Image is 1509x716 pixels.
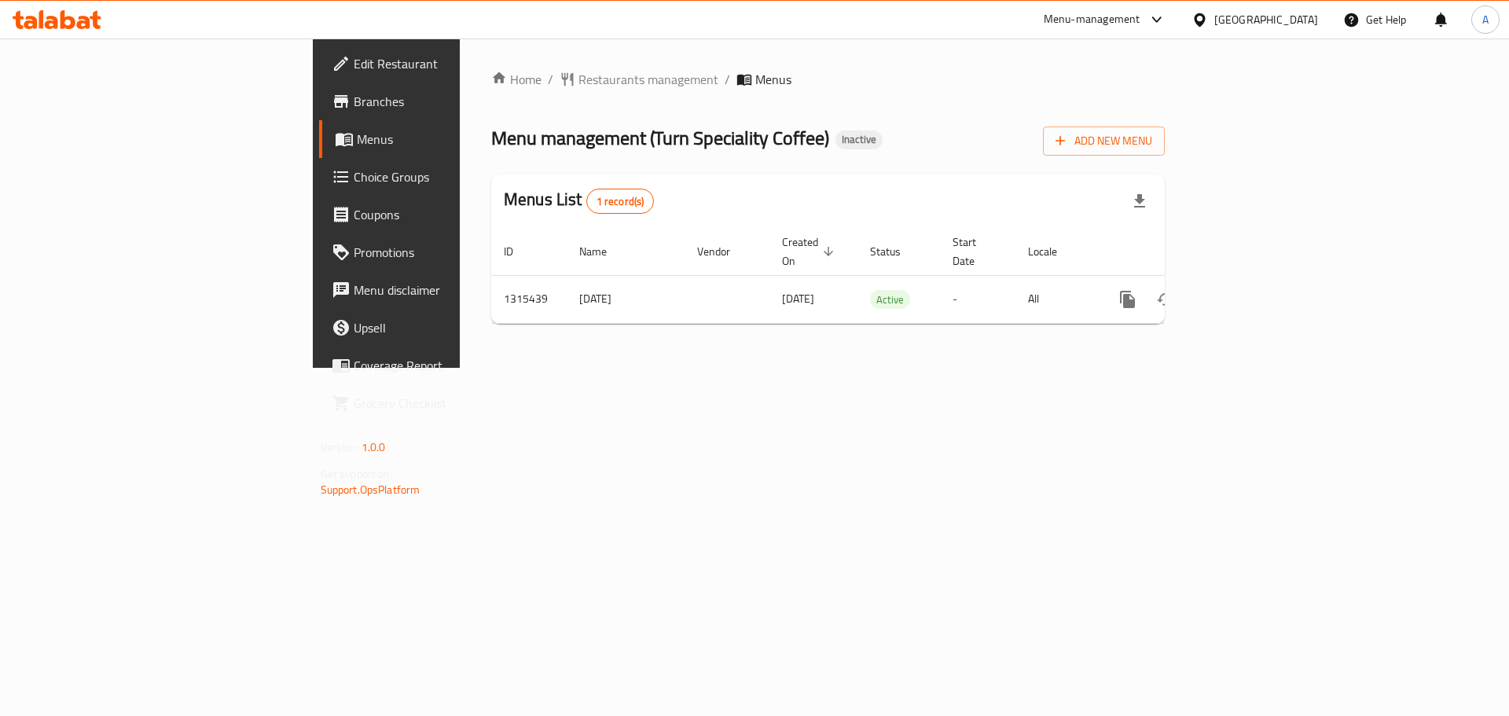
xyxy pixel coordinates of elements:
[1096,228,1272,276] th: Actions
[319,158,565,196] a: Choice Groups
[940,275,1015,323] td: -
[578,70,718,89] span: Restaurants management
[491,228,1272,324] table: enhanced table
[504,188,654,214] h2: Menus List
[1121,182,1158,220] div: Export file
[567,275,685,323] td: [DATE]
[354,92,553,111] span: Branches
[697,242,751,261] span: Vendor
[504,242,534,261] span: ID
[755,70,791,89] span: Menus
[321,464,393,484] span: Get support on:
[870,291,910,309] span: Active
[319,309,565,347] a: Upsell
[586,189,655,214] div: Total records count
[579,242,627,261] span: Name
[1043,127,1165,156] button: Add New Menu
[319,45,565,83] a: Edit Restaurant
[319,83,565,120] a: Branches
[1028,242,1078,261] span: Locale
[319,271,565,309] a: Menu disclaimer
[782,288,814,309] span: [DATE]
[319,120,565,158] a: Menus
[354,318,553,337] span: Upsell
[491,120,829,156] span: Menu management ( Turn Speciality Coffee )
[319,347,565,384] a: Coverage Report
[725,70,730,89] li: /
[354,54,553,73] span: Edit Restaurant
[354,205,553,224] span: Coupons
[354,281,553,299] span: Menu disclaimer
[319,196,565,233] a: Coupons
[835,133,883,146] span: Inactive
[1015,275,1096,323] td: All
[491,70,1165,89] nav: breadcrumb
[1109,281,1147,318] button: more
[354,243,553,262] span: Promotions
[362,437,386,457] span: 1.0.0
[870,290,910,309] div: Active
[953,233,997,270] span: Start Date
[1482,11,1489,28] span: A
[321,479,420,500] a: Support.OpsPlatform
[1147,281,1184,318] button: Change Status
[560,70,718,89] a: Restaurants management
[782,233,839,270] span: Created On
[870,242,921,261] span: Status
[354,394,553,413] span: Grocery Checklist
[319,384,565,422] a: Grocery Checklist
[319,233,565,271] a: Promotions
[354,167,553,186] span: Choice Groups
[1056,131,1152,151] span: Add New Menu
[354,356,553,375] span: Coverage Report
[321,437,359,457] span: Version:
[835,130,883,149] div: Inactive
[1214,11,1318,28] div: [GEOGRAPHIC_DATA]
[357,130,553,149] span: Menus
[1044,10,1140,29] div: Menu-management
[587,194,654,209] span: 1 record(s)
